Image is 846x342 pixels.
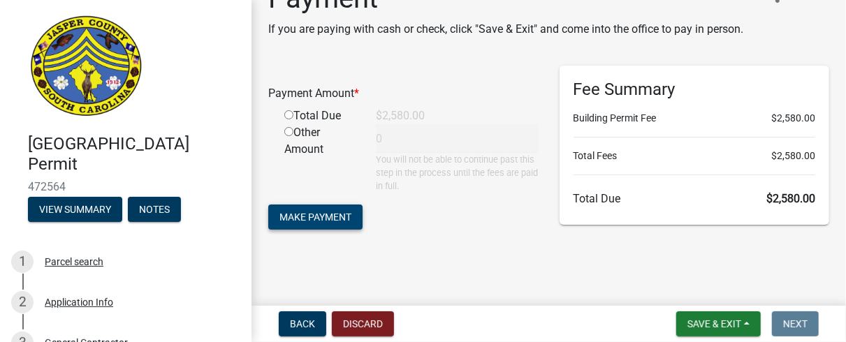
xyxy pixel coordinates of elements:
[128,197,181,222] button: Notes
[11,251,34,273] div: 1
[766,192,815,205] span: $2,580.00
[290,318,315,329] span: Back
[771,111,815,126] span: $2,580.00
[45,257,103,267] div: Parcel search
[279,211,351,222] span: Make Payment
[574,192,816,205] h6: Total Due
[28,205,122,216] wm-modal-confirm: Summary
[268,21,743,38] p: If you are paying with cash or check, click "Save & Exit" and come into the office to pay in person.
[45,297,113,307] div: Application Info
[28,15,145,119] img: Jasper County, South Carolina
[687,318,741,329] span: Save & Exit
[771,149,815,163] span: $2,580.00
[332,311,394,336] button: Discard
[279,311,326,336] button: Back
[274,107,365,124] div: Total Due
[268,205,363,230] button: Make Payment
[28,180,224,193] span: 472564
[574,111,816,126] li: Building Permit Fee
[676,311,761,336] button: Save & Exit
[574,80,816,100] h6: Fee Summary
[258,85,549,102] div: Payment Amount
[128,205,181,216] wm-modal-confirm: Notes
[783,318,808,329] span: Next
[28,197,122,222] button: View Summary
[574,149,816,163] li: Total Fees
[28,134,240,174] h4: [GEOGRAPHIC_DATA] Permit
[274,124,365,193] div: Other Amount
[772,311,819,336] button: Next
[11,291,34,313] div: 2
